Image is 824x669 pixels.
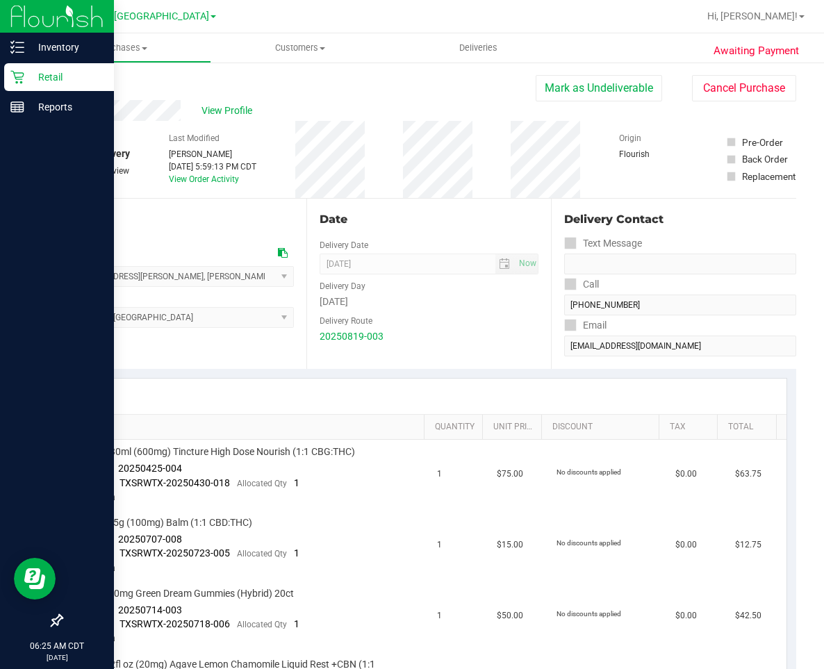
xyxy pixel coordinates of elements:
[619,148,689,160] div: Flourish
[82,422,418,433] a: SKU
[10,100,24,114] inline-svg: Reports
[564,295,796,315] input: Format: (999) 999-9999
[619,132,641,144] label: Origin
[118,534,182,545] span: 20250707-008
[120,477,230,488] span: TXSRWTX-20250430-018
[212,42,388,54] span: Customers
[6,640,108,652] p: 06:25 AM CDT
[80,445,355,459] span: TX SW 30ml (600mg) Tincture High Dose Nourish (1:1 CBG:THC)
[294,618,299,629] span: 1
[536,75,662,101] button: Mark as Undeliverable
[320,211,539,228] div: Date
[24,99,108,115] p: Reports
[564,233,642,254] label: Text Message
[169,132,220,144] label: Last Modified
[389,33,567,63] a: Deliveries
[294,477,299,488] span: 1
[211,33,389,63] a: Customers
[67,10,209,22] span: TX Austin [GEOGRAPHIC_DATA]
[24,69,108,85] p: Retail
[493,422,536,433] a: Unit Price
[440,42,516,54] span: Deliveries
[564,254,796,274] input: Format: (999) 999-9999
[320,239,368,251] label: Delivery Date
[169,148,256,160] div: [PERSON_NAME]
[497,609,523,622] span: $50.00
[675,538,697,552] span: $0.00
[707,10,798,22] span: Hi, [PERSON_NAME]!
[118,463,182,474] span: 20250425-004
[742,135,783,149] div: Pre-Order
[742,152,788,166] div: Back Order
[320,315,372,327] label: Delivery Route
[437,538,442,552] span: 1
[61,211,294,228] div: Location
[714,43,799,59] span: Awaiting Payment
[435,422,477,433] a: Quantity
[497,468,523,481] span: $75.00
[169,160,256,173] div: [DATE] 5:59:13 PM CDT
[320,331,384,342] a: 20250819-003
[24,39,108,56] p: Inventory
[10,40,24,54] inline-svg: Inventory
[278,246,288,261] div: Copy address to clipboard
[742,170,796,183] div: Replacement
[735,468,761,481] span: $63.75
[557,468,621,476] span: No discounts applied
[675,609,697,622] span: $0.00
[80,587,294,600] span: TX HT 10mg Green Dream Gummies (Hybrid) 20ct
[237,620,287,629] span: Allocated Qty
[735,538,761,552] span: $12.75
[34,42,211,54] span: Purchases
[120,618,230,629] span: TXSRWTX-20250718-006
[670,422,712,433] a: Tax
[675,468,697,481] span: $0.00
[169,174,239,184] a: View Order Activity
[497,538,523,552] span: $15.00
[237,479,287,488] span: Allocated Qty
[437,468,442,481] span: 1
[237,549,287,559] span: Allocated Qty
[320,295,539,309] div: [DATE]
[201,104,257,118] span: View Profile
[14,558,56,600] iframe: Resource center
[692,75,796,101] button: Cancel Purchase
[118,604,182,616] span: 20250714-003
[557,610,621,618] span: No discounts applied
[320,280,365,292] label: Delivery Day
[80,516,252,529] span: TX FX 35g (100mg) Balm (1:1 CBD:THC)
[33,33,211,63] a: Purchases
[564,274,599,295] label: Call
[728,422,771,433] a: Total
[120,547,230,559] span: TXSRWTX-20250723-005
[6,652,108,663] p: [DATE]
[437,609,442,622] span: 1
[557,539,621,547] span: No discounts applied
[552,422,653,433] a: Discount
[10,70,24,84] inline-svg: Retail
[735,609,761,622] span: $42.50
[294,547,299,559] span: 1
[564,315,607,336] label: Email
[564,211,796,228] div: Delivery Contact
